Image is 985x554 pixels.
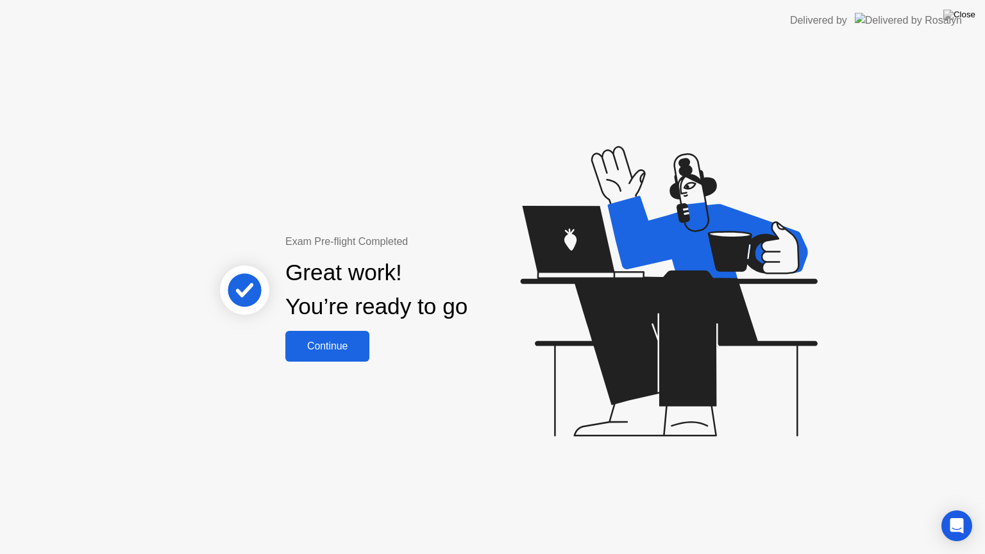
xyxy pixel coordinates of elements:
[855,13,962,28] img: Delivered by Rosalyn
[790,13,847,28] div: Delivered by
[289,340,366,352] div: Continue
[285,234,550,249] div: Exam Pre-flight Completed
[943,10,975,20] img: Close
[941,510,972,541] div: Open Intercom Messenger
[285,256,467,324] div: Great work! You’re ready to go
[285,331,369,362] button: Continue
